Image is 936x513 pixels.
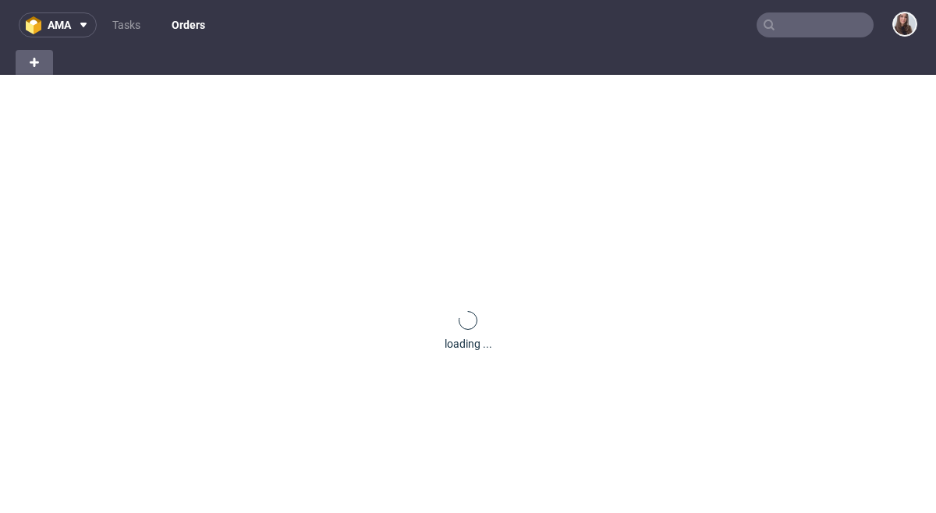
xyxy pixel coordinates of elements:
[26,16,48,34] img: logo
[48,19,71,30] span: ama
[103,12,150,37] a: Tasks
[445,336,492,352] div: loading ...
[894,13,916,35] img: Sandra Beśka
[162,12,214,37] a: Orders
[19,12,97,37] button: ama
